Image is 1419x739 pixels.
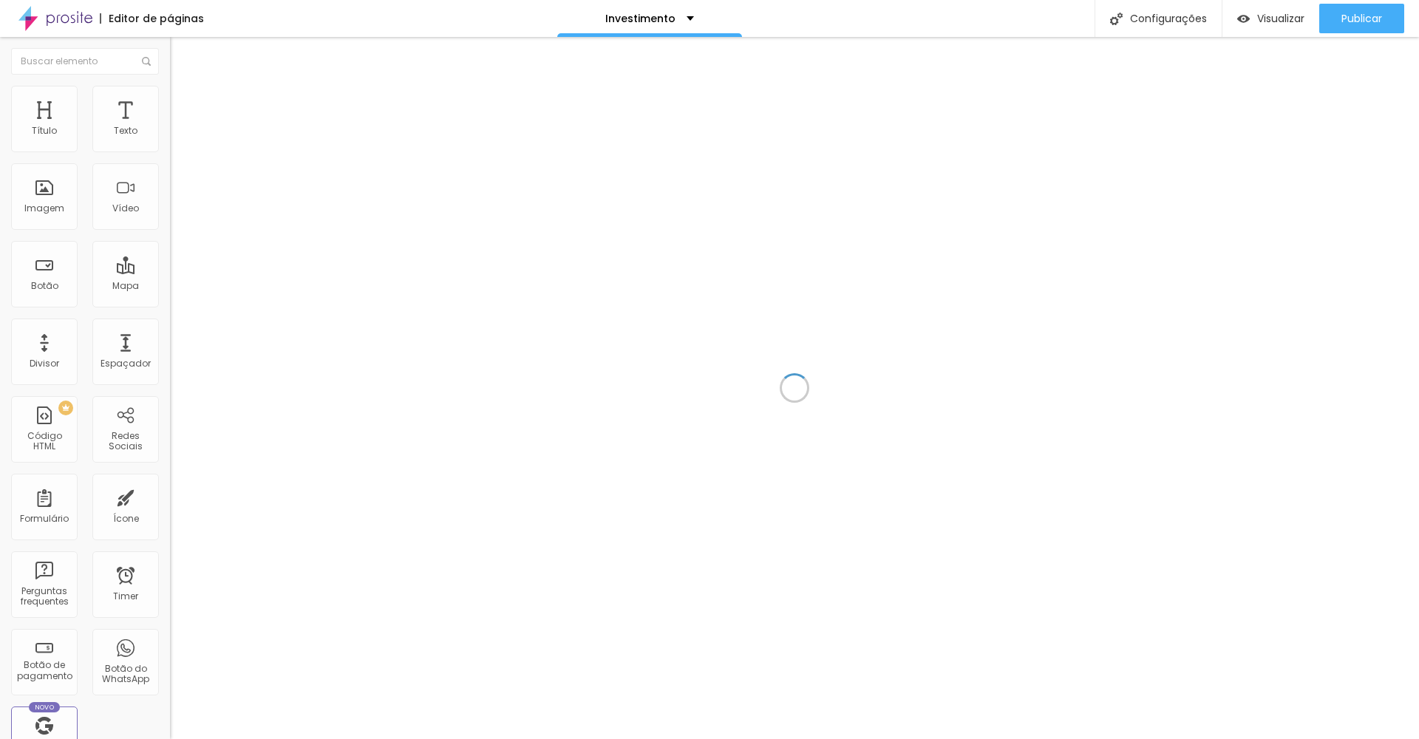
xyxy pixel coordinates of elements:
input: Buscar elemento [11,48,159,75]
div: Código HTML [15,431,73,452]
span: Publicar [1341,13,1382,24]
div: Botão de pagamento [15,660,73,681]
div: Divisor [30,358,59,369]
div: Espaçador [101,358,151,369]
img: Icone [1110,13,1123,25]
img: Icone [142,57,151,66]
div: Imagem [24,203,64,214]
div: Novo [29,702,61,712]
div: Vídeo [112,203,139,214]
div: Mapa [112,281,139,291]
div: Botão [31,281,58,291]
div: Texto [114,126,137,136]
div: Perguntas frequentes [15,586,73,607]
span: Visualizar [1257,13,1304,24]
div: Botão do WhatsApp [96,664,154,685]
p: Investimento [605,13,676,24]
button: Publicar [1319,4,1404,33]
div: Redes Sociais [96,431,154,452]
img: view-1.svg [1237,13,1250,25]
div: Título [32,126,57,136]
div: Formulário [20,514,69,524]
div: Editor de páginas [100,13,204,24]
div: Timer [113,591,138,602]
button: Visualizar [1222,4,1319,33]
div: Ícone [113,514,139,524]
